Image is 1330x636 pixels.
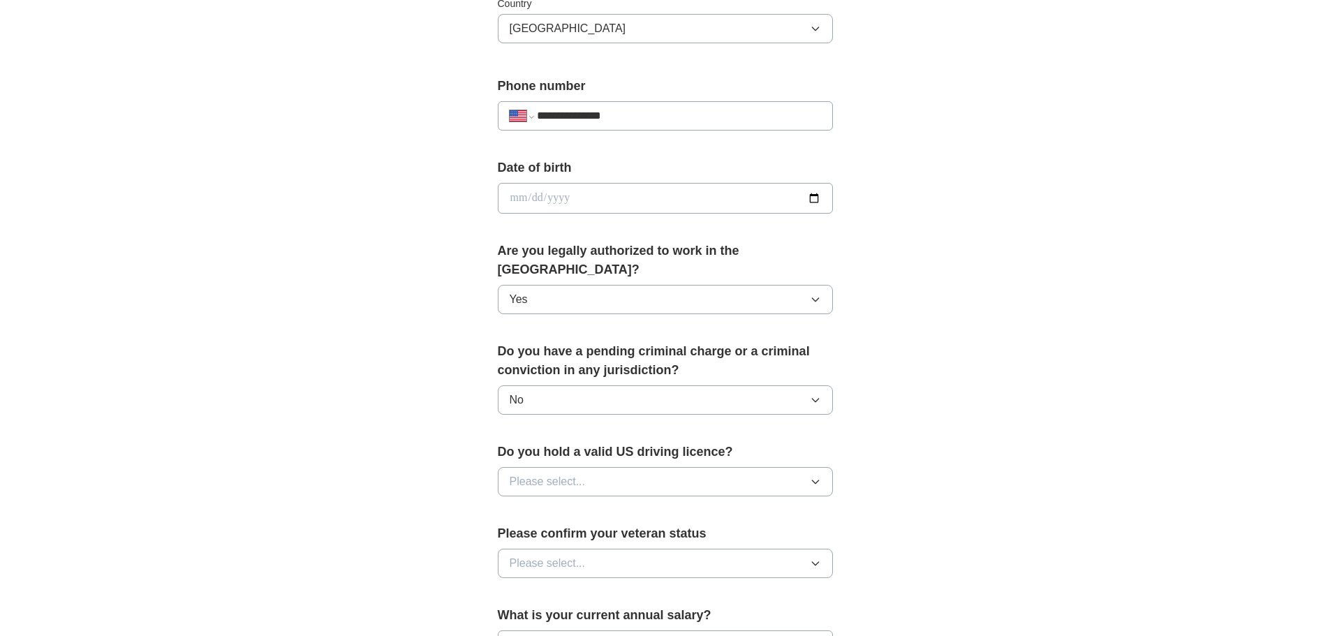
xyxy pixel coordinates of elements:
[498,285,833,314] button: Yes
[498,242,833,279] label: Are you legally authorized to work in the [GEOGRAPHIC_DATA]?
[498,524,833,543] label: Please confirm your veteran status
[510,20,626,37] span: [GEOGRAPHIC_DATA]
[510,392,524,408] span: No
[498,342,833,380] label: Do you have a pending criminal charge or a criminal conviction in any jurisdiction?
[498,77,833,96] label: Phone number
[498,467,833,496] button: Please select...
[498,14,833,43] button: [GEOGRAPHIC_DATA]
[498,385,833,415] button: No
[498,443,833,461] label: Do you hold a valid US driving licence?
[498,549,833,578] button: Please select...
[510,291,528,308] span: Yes
[498,606,833,625] label: What is your current annual salary?
[510,555,586,572] span: Please select...
[510,473,586,490] span: Please select...
[498,158,833,177] label: Date of birth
